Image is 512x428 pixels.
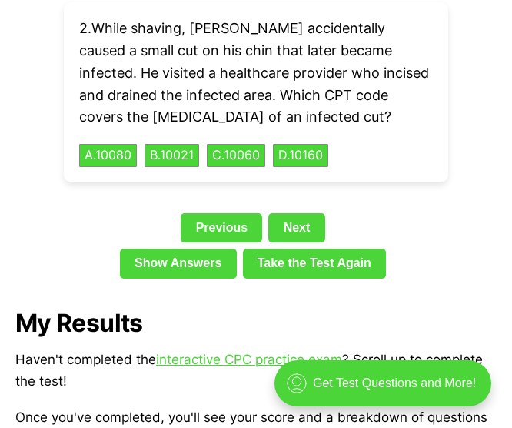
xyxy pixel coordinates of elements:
iframe: portal-trigger [261,353,512,428]
a: Next [268,213,324,242]
button: A.10080 [79,144,137,167]
p: Haven't completed the ? Scroll up to complete the test! [15,349,497,391]
a: Previous [181,213,262,242]
a: Show Answers [120,249,237,278]
p: 2 . While shaving, [PERSON_NAME] accidentally caused a small cut on his chin that later became in... [79,18,434,129]
button: D.10160 [273,144,328,167]
a: interactive CPC practice exam [156,352,342,367]
a: Take the Test Again [243,249,387,278]
h1: My Results [15,309,497,338]
button: B.10021 [145,144,199,167]
button: C.10060 [207,144,265,167]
